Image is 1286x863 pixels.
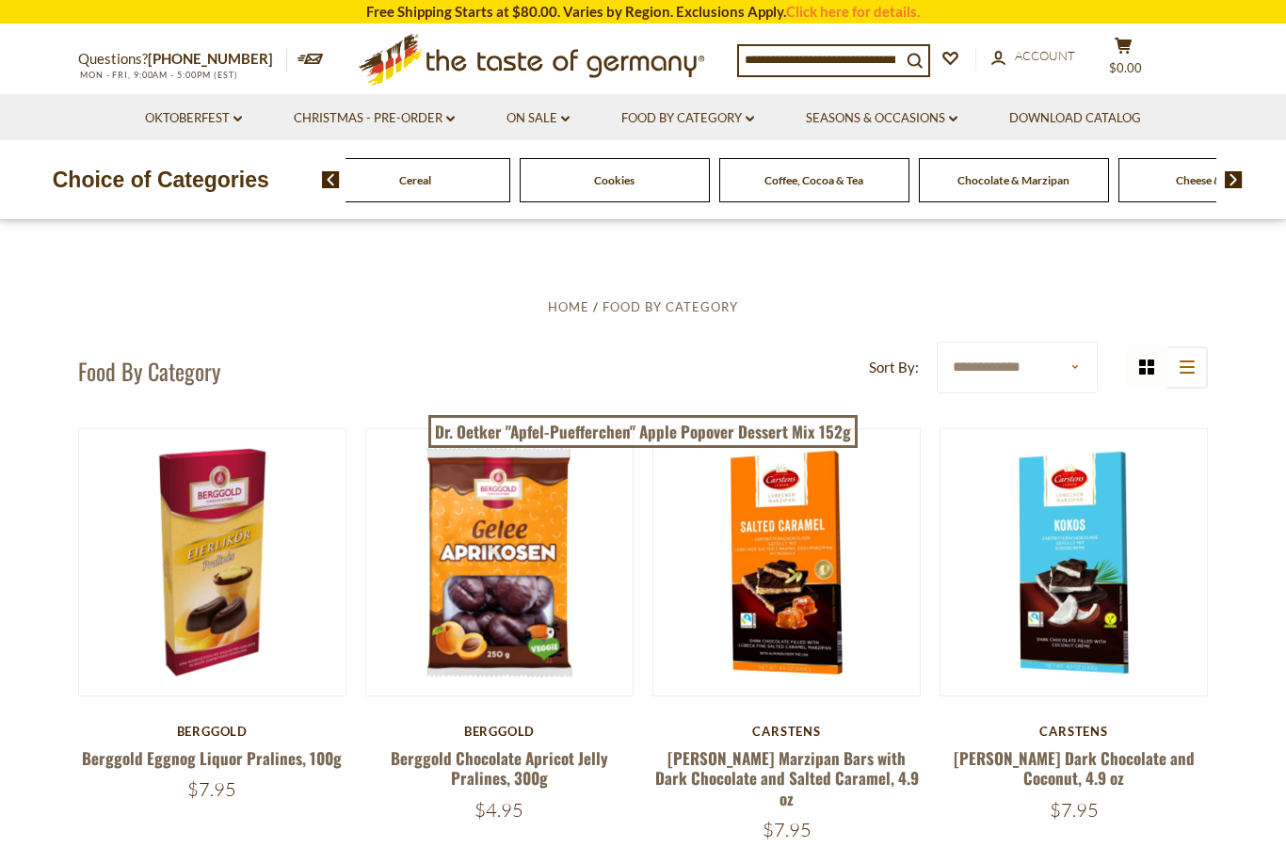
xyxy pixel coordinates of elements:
img: Carstens Luebecker Marzipan Bars with Dark Chocolate and Salted Caramel, 4.9 oz [653,429,920,695]
div: Berggold [365,724,634,739]
img: Berggold Chocolate Apricot Jelly Pralines, 300g [366,429,633,695]
a: Seasons & Occasions [806,108,957,129]
span: Account [1015,48,1075,63]
div: Carstens [652,724,921,739]
img: Berggold Eggnog Liquor Pralines, 100g [79,429,346,695]
span: MON - FRI, 9:00AM - 5:00PM (EST) [78,70,238,80]
div: Berggold [78,724,346,739]
a: Cookies [594,173,635,187]
span: $4.95 [474,798,523,822]
a: Berggold Eggnog Liquor Pralines, 100g [82,746,342,770]
a: [PERSON_NAME] Dark Chocolate and Coconut, 4.9 oz [954,746,1195,790]
span: $7.95 [187,777,236,801]
a: [PHONE_NUMBER] [148,50,273,67]
span: $7.95 [763,818,812,841]
span: $7.95 [1050,798,1099,822]
a: Download Catalog [1009,108,1141,129]
a: Oktoberfest [145,108,242,129]
a: Coffee, Cocoa & Tea [764,173,863,187]
span: $0.00 [1109,60,1142,75]
img: Carstens Luebecker Dark Chocolate and Coconut, 4.9 oz [940,429,1207,695]
a: Account [991,46,1075,67]
a: Food By Category [603,299,738,314]
p: Questions? [78,47,287,72]
a: Berggold Chocolate Apricot Jelly Pralines, 300g [391,746,608,790]
a: Christmas - PRE-ORDER [294,108,455,129]
a: Cheese & Dairy [1176,173,1251,187]
div: Carstens [940,724,1208,739]
a: Dr. Oetker "Apfel-Puefferchen" Apple Popover Dessert Mix 152g [428,415,859,449]
a: [PERSON_NAME] Marzipan Bars with Dark Chocolate and Salted Caramel, 4.9 oz [655,746,919,810]
a: On Sale [506,108,570,129]
h1: Food By Category [78,357,220,385]
a: Cereal [399,173,431,187]
a: Click here for details. [786,3,920,20]
a: Food By Category [621,108,754,129]
a: Chocolate & Marzipan [957,173,1069,187]
label: Sort By: [869,356,919,379]
img: previous arrow [322,171,340,188]
img: next arrow [1225,171,1243,188]
a: Home [548,299,589,314]
button: $0.00 [1095,37,1151,84]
